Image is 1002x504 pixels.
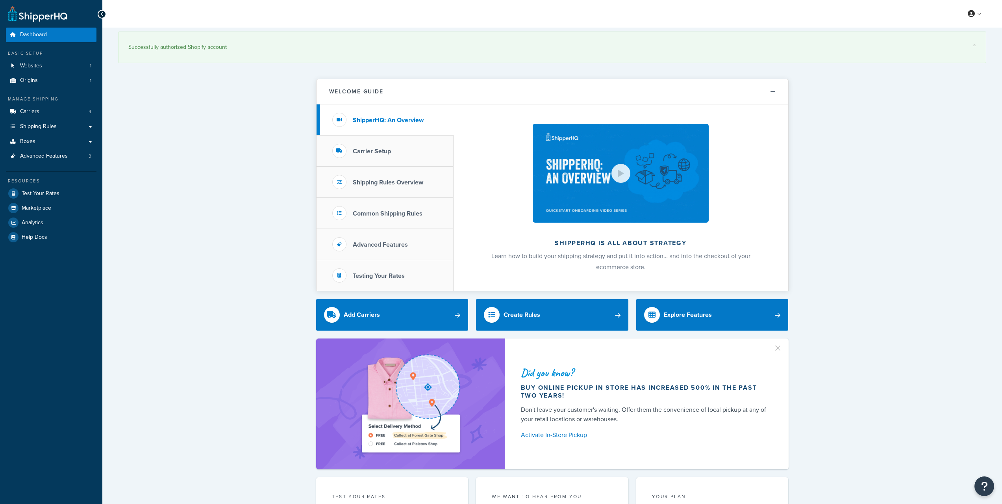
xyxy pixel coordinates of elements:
h2: ShipperHQ is all about strategy [474,240,767,247]
a: Explore Features [636,299,789,331]
a: Create Rules [476,299,628,331]
a: Activate In-Store Pickup [521,430,770,441]
a: Origins1 [6,73,96,88]
div: Add Carriers [344,309,380,320]
a: Boxes [6,134,96,149]
h3: Common Shipping Rules [353,210,422,217]
a: Shipping Rules [6,119,96,134]
h3: Advanced Features [353,241,408,248]
span: Websites [20,63,42,69]
div: Basic Setup [6,50,96,57]
div: Resources [6,178,96,184]
div: Successfully authorized Shopify account [128,42,976,53]
h3: Shipping Rules Overview [353,179,423,186]
span: Dashboard [20,32,47,38]
li: Carriers [6,104,96,119]
a: × [973,42,976,48]
a: Dashboard [6,28,96,42]
div: Manage Shipping [6,96,96,102]
a: Analytics [6,216,96,230]
span: 1 [90,77,91,84]
span: Analytics [22,219,43,226]
li: Origins [6,73,96,88]
a: Marketplace [6,201,96,215]
span: 4 [89,108,91,115]
div: Test your rates [332,493,453,502]
span: Advanced Features [20,153,68,160]
span: Carriers [20,108,39,115]
span: 3 [89,153,91,160]
span: Boxes [20,138,35,145]
h3: Carrier Setup [353,148,391,155]
img: ShipperHQ is all about strategy [533,124,708,223]
a: Test Your Rates [6,186,96,201]
div: Create Rules [504,309,540,320]
span: Marketplace [22,205,51,212]
span: Shipping Rules [20,123,57,130]
div: Did you know? [521,367,770,378]
button: Open Resource Center [974,476,994,496]
span: Origins [20,77,38,84]
span: Help Docs [22,234,47,241]
div: Buy online pickup in store has increased 500% in the past two years! [521,384,770,400]
span: 1 [90,63,91,69]
div: Your Plan [652,493,773,502]
img: ad-shirt-map-b0359fc47e01cab431d101c4b569394f6a03f54285957d908178d52f29eb9668.png [339,350,482,458]
h3: ShipperHQ: An Overview [353,117,424,124]
button: Welcome Guide [317,79,788,104]
span: Learn how to build your shipping strategy and put it into action… and into the checkout of your e... [491,251,750,272]
a: Advanced Features3 [6,149,96,164]
p: we want to hear from you [492,493,613,500]
h3: Testing Your Rates [353,272,405,279]
div: Don't leave your customer's waiting. Offer them the convenience of local pickup at any of your re... [521,405,770,424]
h2: Welcome Guide [329,89,383,95]
span: Test Your Rates [22,190,59,197]
li: Advanced Features [6,149,96,164]
a: Add Carriers [316,299,469,331]
a: Websites1 [6,59,96,73]
a: Help Docs [6,230,96,244]
a: Carriers4 [6,104,96,119]
li: Websites [6,59,96,73]
div: Explore Features [664,309,712,320]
